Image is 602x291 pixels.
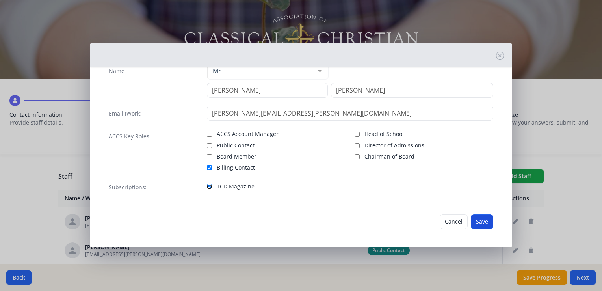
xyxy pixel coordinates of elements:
[207,83,328,98] input: First Name
[211,67,312,75] span: Mr.
[109,110,141,118] label: Email (Work)
[217,142,255,149] span: Public Contact
[217,183,255,190] span: TCD Magazine
[355,143,360,148] input: Director of Admissions
[440,214,468,229] button: Cancel
[207,143,212,148] input: Public Contact
[364,142,424,149] span: Director of Admissions
[355,154,360,159] input: Chairman of Board
[217,164,255,172] span: Billing Contact
[207,106,493,121] input: contact@site.com
[109,183,147,191] label: Subscriptions:
[207,184,212,189] input: TCD Magazine
[331,83,493,98] input: Last Name
[217,130,279,138] span: ACCS Account Manager
[217,153,256,160] span: Board Member
[207,165,212,170] input: Billing Contact
[471,214,493,229] button: Save
[355,132,360,137] input: Head of School
[109,132,151,140] label: ACCS Key Roles:
[109,67,124,75] label: Name
[207,132,212,137] input: ACCS Account Manager
[364,153,414,160] span: Chairman of Board
[207,154,212,159] input: Board Member
[364,130,404,138] span: Head of School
